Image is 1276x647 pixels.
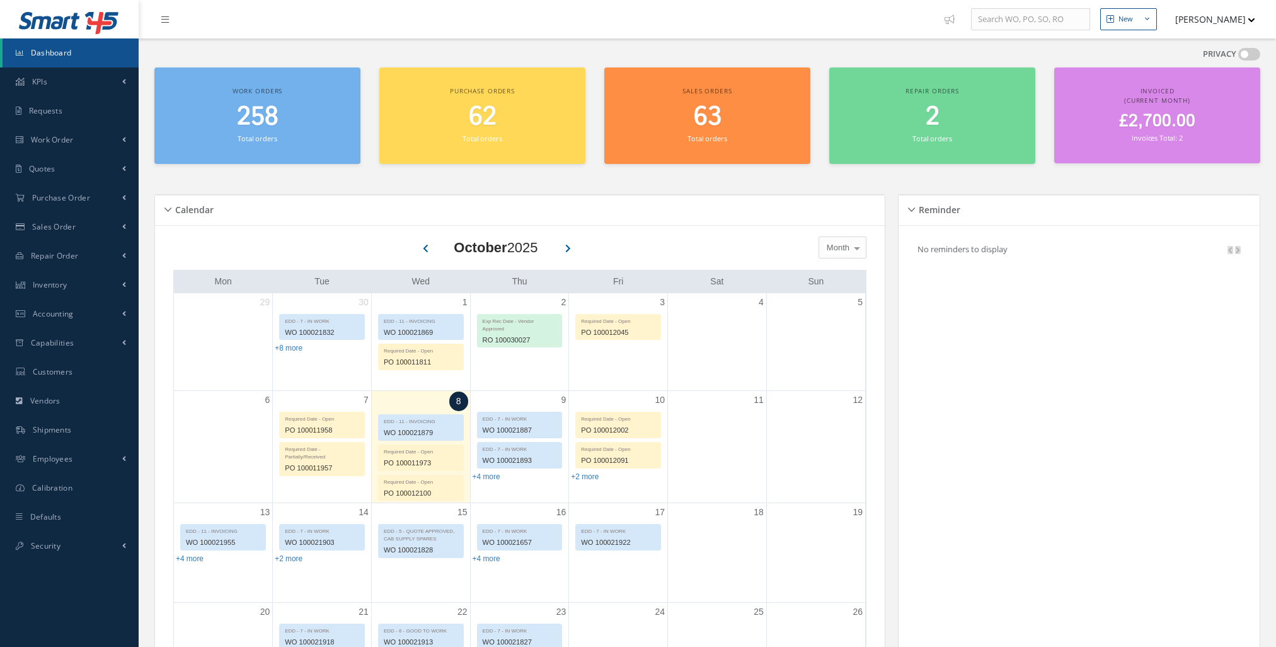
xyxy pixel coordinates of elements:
div: EDD - 6 - GOOD TO WORK [379,624,463,635]
a: October 6, 2025 [262,391,272,409]
a: October 5, 2025 [855,293,865,312]
span: Invoiced [1141,86,1175,95]
a: Tuesday [312,274,332,289]
div: WO 100021657 [478,535,562,550]
div: Required Date - Open [379,475,463,486]
a: Wednesday [409,274,432,289]
div: PO 100011973 [379,456,463,470]
div: EDD - 7 - IN WORK [478,624,562,635]
a: Sales orders 63 Total orders [604,67,810,164]
div: New [1118,14,1133,25]
td: September 30, 2025 [273,293,372,391]
a: Show 2 more events [275,554,302,563]
td: October 15, 2025 [371,503,470,603]
div: WO 100021828 [379,543,463,557]
div: WO 100021869 [379,325,463,340]
button: New [1100,8,1157,30]
span: Month [824,242,849,254]
td: October 12, 2025 [766,390,865,503]
div: Required Date - Open [379,344,463,355]
small: Invoices Total: 2 [1132,133,1182,143]
div: EDD - 7 - IN WORK [478,412,562,423]
a: Show 2 more events [571,472,599,481]
td: October 5, 2025 [766,293,865,391]
div: PO 100011957 [280,461,364,475]
span: Inventory [33,279,67,290]
span: Work Order [31,134,74,145]
a: Purchase orders 62 Total orders [379,67,585,164]
span: Sales orders [682,86,732,95]
div: RO 100030027 [478,333,562,347]
td: October 19, 2025 [766,503,865,603]
a: October 14, 2025 [356,503,371,522]
div: WO 100021893 [478,453,562,468]
td: October 18, 2025 [668,503,767,603]
small: Total orders [687,134,727,143]
span: Accounting [33,308,74,319]
span: 63 [694,99,721,135]
span: Purchase orders [450,86,515,95]
a: Sunday [805,274,826,289]
td: October 7, 2025 [273,390,372,503]
td: October 13, 2025 [174,503,273,603]
div: EDD - 5 - QUOTE APPROVED, CAB SUPPLY SPARES [379,525,463,543]
span: £2,700.00 [1119,109,1195,134]
div: Required Date - Open [576,443,660,453]
input: Search WO, PO, SO, RO [971,8,1090,31]
a: October 2, 2025 [559,293,569,312]
div: WO 100021887 [478,423,562,438]
td: October 8, 2025 [371,390,470,503]
div: Required Date - Open [379,445,463,456]
a: October 18, 2025 [751,503,766,522]
div: EDD - 7 - IN WORK [280,624,364,635]
span: Capabilities [31,337,74,348]
a: October 3, 2025 [657,293,667,312]
a: October 21, 2025 [356,603,371,621]
a: October 10, 2025 [652,391,667,409]
a: Friday [611,274,626,289]
div: EDD - 11 - INVOICING [379,415,463,426]
a: October 9, 2025 [559,391,569,409]
div: PO 100011811 [379,355,463,370]
a: October 17, 2025 [652,503,667,522]
a: Dashboard [3,38,139,67]
label: PRIVACY [1203,48,1236,61]
small: Total orders [463,134,502,143]
div: WO 100021832 [280,325,364,340]
span: Employees [33,453,73,464]
div: Required Date - Partially/Received [280,443,364,461]
div: PO 100012045 [576,325,660,340]
div: PO 100012091 [576,453,660,468]
span: Security [31,540,60,551]
a: October 1, 2025 [460,293,470,312]
a: October 22, 2025 [455,603,470,621]
small: Total orders [238,134,277,143]
div: EDD - 7 - IN WORK [280,315,364,325]
span: Shipments [33,424,72,435]
td: October 3, 2025 [569,293,668,391]
span: Purchase Order [32,192,90,203]
span: 2 [926,99,940,135]
div: PO 100012100 [379,486,463,501]
h5: Calendar [171,201,214,216]
span: 258 [237,99,279,135]
a: Show 8 more events [275,344,302,353]
span: Work orders [233,86,282,95]
div: 2025 [454,237,537,258]
a: Thursday [509,274,529,289]
div: EDD - 7 - IN WORK [478,443,562,453]
a: Saturday [708,274,726,289]
div: PO 100012002 [576,423,660,438]
a: October 20, 2025 [258,603,273,621]
td: October 17, 2025 [569,503,668,603]
span: Calibration [32,482,72,493]
div: Required Date - Open [576,412,660,423]
div: WO 100021903 [280,535,364,550]
a: Repair orders 2 Total orders [829,67,1035,164]
td: October 1, 2025 [371,293,470,391]
div: PO 100011958 [280,423,364,438]
div: EDD - 11 - INVOICING [181,525,265,535]
b: October [454,240,507,255]
a: Show 4 more events [176,554,204,563]
span: 62 [469,99,497,135]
